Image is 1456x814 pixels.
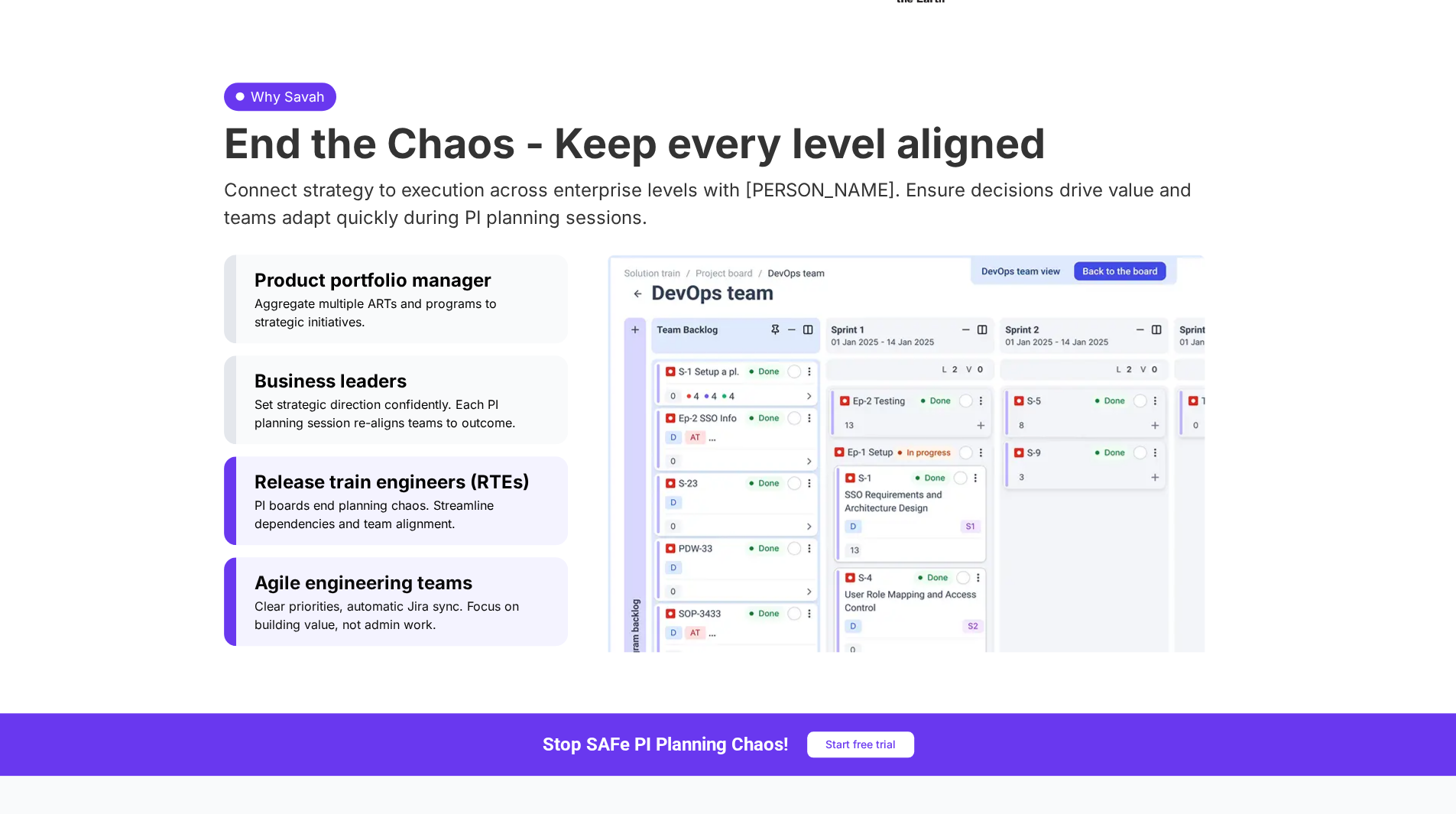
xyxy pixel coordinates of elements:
[224,177,1233,232] p: Connect strategy to execution across enterprise levels with [PERSON_NAME]. Ensure decisions drive...
[255,395,550,432] span: Set strategic direction confidently. Each PI planning session re-aligns teams to outcome.
[825,739,896,750] span: Start free trial
[1380,741,1456,814] iframe: Chat Widget
[255,267,550,294] span: Product portfolio manager
[807,731,914,757] a: Start free trial
[224,255,1233,652] div: Tabs. Open items with Enter or Space, close with Escape and navigate using the Arrow keys.
[255,294,550,331] span: Aggregate multiple ARTs and programs to strategic initiatives.
[543,735,789,754] h4: Stop SAFe PI Planning Chaos!
[255,597,550,634] span: Clear priorities, automatic Jira sync. Focus on building value, not admin work.
[255,469,550,496] span: Release train engineers (RTEs)
[247,86,325,107] span: Why Savah
[255,496,550,533] span: PI boards end planning chaos. Streamline dependencies and team alignment.
[255,569,550,597] span: Agile engineering teams
[255,368,550,395] span: Business leaders
[224,123,1233,164] h2: End the Chaos - Keep every level aligned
